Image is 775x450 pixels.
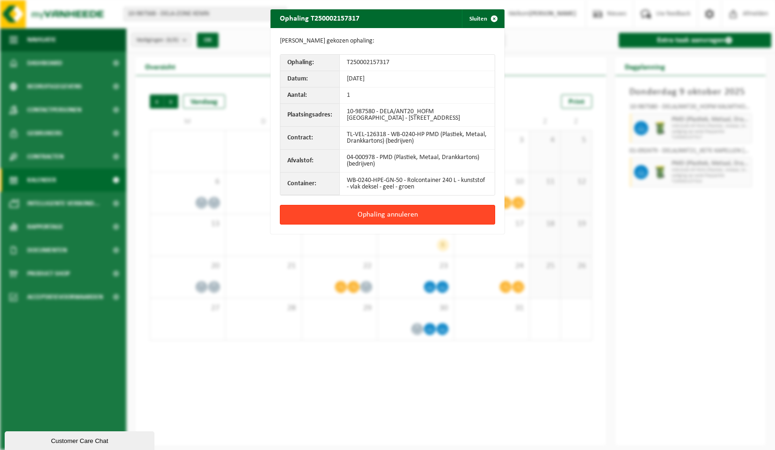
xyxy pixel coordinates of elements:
[280,104,340,127] th: Plaatsingsadres:
[340,71,495,87] td: [DATE]
[280,87,340,104] th: Aantal:
[280,205,495,225] button: Ophaling annuleren
[462,9,504,28] button: Sluiten
[340,127,495,150] td: TL-VEL-126318 - WB-0240-HP PMD (Plastiek, Metaal, Drankkartons) (bedrijven)
[340,173,495,195] td: WB-0240-HPE-GN-50 - Rolcontainer 240 L - kunststof - vlak deksel - geel - groen
[280,55,340,71] th: Ophaling:
[340,87,495,104] td: 1
[280,127,340,150] th: Contract:
[5,429,156,450] iframe: chat widget
[271,9,369,27] h2: Ophaling T250002157317
[340,55,495,71] td: T250002157317
[280,37,495,45] p: [PERSON_NAME] gekozen ophaling:
[340,104,495,127] td: 10-987580 - DELA/ANT20_HOFM [GEOGRAPHIC_DATA] - [STREET_ADDRESS]
[280,173,340,195] th: Container:
[340,150,495,173] td: 04-000978 - PMD (Plastiek, Metaal, Drankkartons) (bedrijven)
[280,71,340,87] th: Datum:
[280,150,340,173] th: Afvalstof:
